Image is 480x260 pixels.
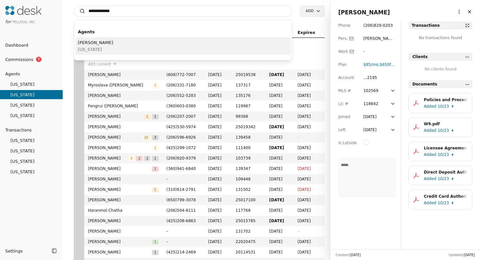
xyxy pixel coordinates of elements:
span: 139347 [236,165,262,172]
span: - [167,176,200,182]
span: [DATE] [269,176,290,182]
span: [PERSON_NAME] [88,71,159,78]
span: [DATE] [208,218,228,224]
span: Pellego, Inc. [12,20,36,24]
span: 137317 [236,82,262,88]
span: $650 fee [380,62,396,67]
span: 1 [152,83,158,88]
span: [DATE] [269,228,290,235]
span: [DATE] [269,145,290,151]
div: ...2195 [363,74,377,81]
span: 10/23 [438,200,449,206]
button: 1 [152,145,158,151]
span: ( 206 ) 504 - 8111 [167,208,196,213]
span: [DATE] [208,207,228,214]
span: [PERSON_NAME] [88,165,152,172]
span: ( 425 ) 299 - 1072 [167,145,196,150]
div: - [363,48,375,55]
div: Created: [336,252,361,257]
span: [PERSON_NAME] [88,176,159,182]
span: 3 [128,156,135,161]
button: W9.pdfAdded10/23 [408,117,472,137]
span: [DATE] [208,103,228,109]
span: 139458 [236,134,262,141]
span: [DATE] [269,134,290,141]
span: [PERSON_NAME] [88,197,159,203]
span: [PERSON_NAME] [88,145,152,151]
span: [DATE] [208,197,228,203]
span: [DATE] [297,71,320,78]
button: 3 [152,134,158,141]
button: 2 [144,155,151,161]
span: [DATE] [269,71,290,78]
span: 131702 [236,228,262,235]
div: Lic # [338,100,357,107]
span: ( 650 ) 799 - 3078 [167,198,196,202]
button: 1 [152,186,158,193]
span: [DATE] [297,103,320,109]
span: [DATE] [269,197,290,203]
span: [DATE] [269,186,290,193]
span: [PERSON_NAME] [88,238,152,245]
span: $85 /mo [363,62,378,67]
span: [DATE] [208,92,228,99]
button: 3 [128,155,135,161]
span: [DATE] [269,82,290,88]
span: 1 [152,250,158,255]
span: , [363,62,380,67]
span: Added [424,127,436,134]
span: 25019342 [236,124,262,130]
span: - [167,238,200,245]
span: Expires [297,29,315,36]
span: [PERSON_NAME] [88,134,142,141]
span: 403 current [88,61,111,68]
span: [DATE] [208,186,228,193]
div: Direct Deposit Authorization.pdf [424,169,468,176]
span: [DATE] [297,197,320,203]
div: Work [338,48,357,55]
span: Documents [412,81,437,87]
div: Phone [338,22,357,29]
span: - [297,135,299,140]
span: [DATE] [297,82,320,88]
span: ( 206 ) 920 - 9379 [167,156,196,161]
div: Licensee Agreement.pdf [424,145,468,151]
span: ▼ [114,61,116,67]
span: [DATE] [208,124,228,130]
span: [DATE] [208,249,228,255]
span: [DATE] [208,165,228,172]
span: 2 [136,156,142,161]
span: [DATE] [269,155,290,161]
span: ( 206 ) 829 - 0203 [363,23,393,28]
button: Direct Deposit Authorization.pdfAdded10/23 [408,166,472,185]
span: Added [424,103,436,110]
span: [DATE] [297,218,320,224]
span: Added [424,151,436,158]
span: 1 [152,156,158,161]
span: [DATE] [269,124,290,130]
div: Credit Card Authorization.pdf [424,193,468,200]
span: 16 [142,135,151,140]
span: [DATE] [208,238,228,245]
span: 109448 [236,176,262,182]
span: 20114531 [236,249,262,255]
span: 99368 [236,113,262,120]
button: 1 [152,165,158,172]
button: 1 [152,155,158,161]
span: - [167,228,200,235]
span: Settings [5,248,23,254]
span: [DATE] [269,165,290,172]
span: [PERSON_NAME] [88,124,159,130]
span: [DATE] [208,71,228,78]
span: [DATE] [297,238,320,245]
span: 1 [144,114,151,119]
span: 1 [152,145,158,151]
span: [DATE] [464,253,475,257]
span: Fengrui ([PERSON_NAME] [88,103,159,109]
div: W9.pdf [424,121,468,127]
span: Clients [412,54,428,60]
div: Is Lotside [338,140,357,146]
span: [DATE] [297,207,320,214]
div: Policies and Procedures.pdf [424,97,468,103]
div: Plan [338,61,357,68]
